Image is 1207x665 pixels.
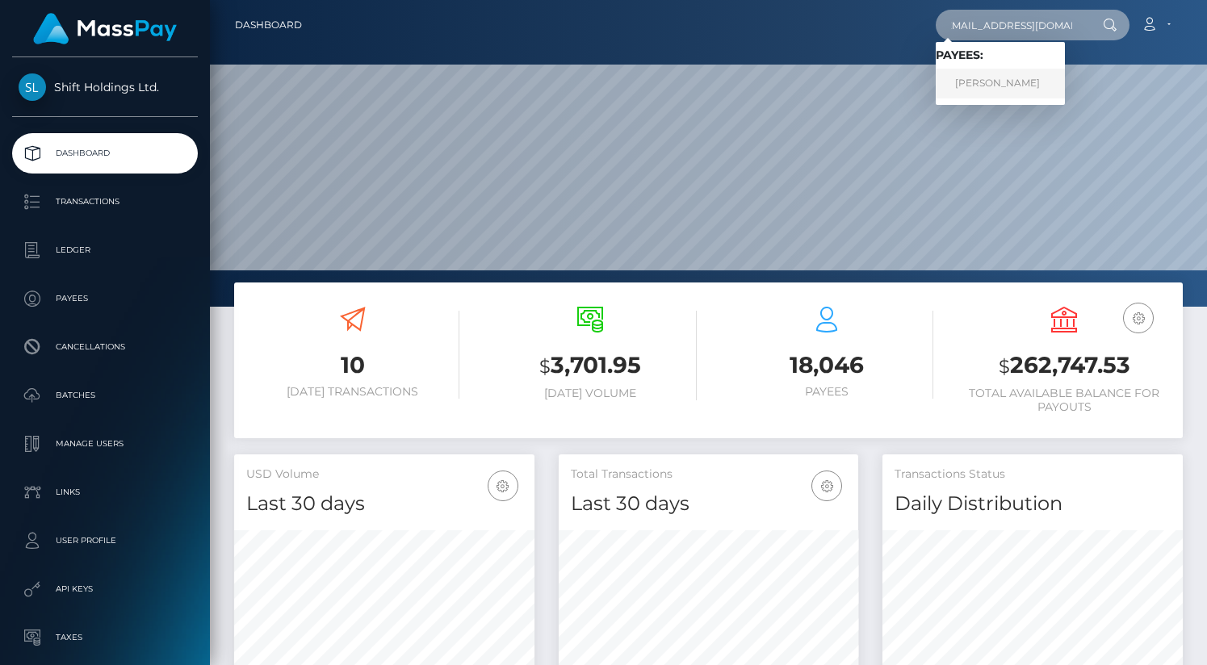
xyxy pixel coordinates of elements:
[235,8,302,42] a: Dashboard
[484,349,697,383] h3: 3,701.95
[33,13,177,44] img: MassPay Logo
[12,424,198,464] a: Manage Users
[721,349,934,381] h3: 18,046
[936,10,1088,40] input: Search...
[999,355,1010,378] small: $
[895,490,1171,518] h4: Daily Distribution
[19,432,191,456] p: Manage Users
[19,335,191,359] p: Cancellations
[19,625,191,650] p: Taxes
[936,48,1065,62] h6: Payees:
[721,385,934,399] h6: Payees
[19,238,191,262] p: Ledger
[19,141,191,165] p: Dashboard
[19,529,191,553] p: User Profile
[539,355,551,378] small: $
[12,617,198,658] a: Taxes
[12,182,198,222] a: Transactions
[19,286,191,311] p: Payees
[958,349,1171,383] h3: 262,747.53
[12,375,198,416] a: Batches
[958,387,1171,414] h6: Total Available Balance for Payouts
[246,490,522,518] h4: Last 30 days
[12,327,198,367] a: Cancellations
[12,230,198,270] a: Ledger
[12,521,198,561] a: User Profile
[12,472,198,512] a: Links
[19,383,191,408] p: Batches
[246,349,459,381] h3: 10
[936,69,1065,98] a: [PERSON_NAME]
[12,80,198,94] span: Shift Holdings Ltd.
[246,466,522,483] h5: USD Volume
[19,480,191,504] p: Links
[19,190,191,214] p: Transactions
[12,278,198,319] a: Payees
[571,466,847,483] h5: Total Transactions
[12,569,198,609] a: API Keys
[246,385,459,399] h6: [DATE] Transactions
[895,466,1171,483] h5: Transactions Status
[12,133,198,174] a: Dashboard
[19,73,46,101] img: Shift Holdings Ltd.
[571,490,847,518] h4: Last 30 days
[19,577,191,601] p: API Keys
[484,387,697,400] h6: [DATE] Volume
